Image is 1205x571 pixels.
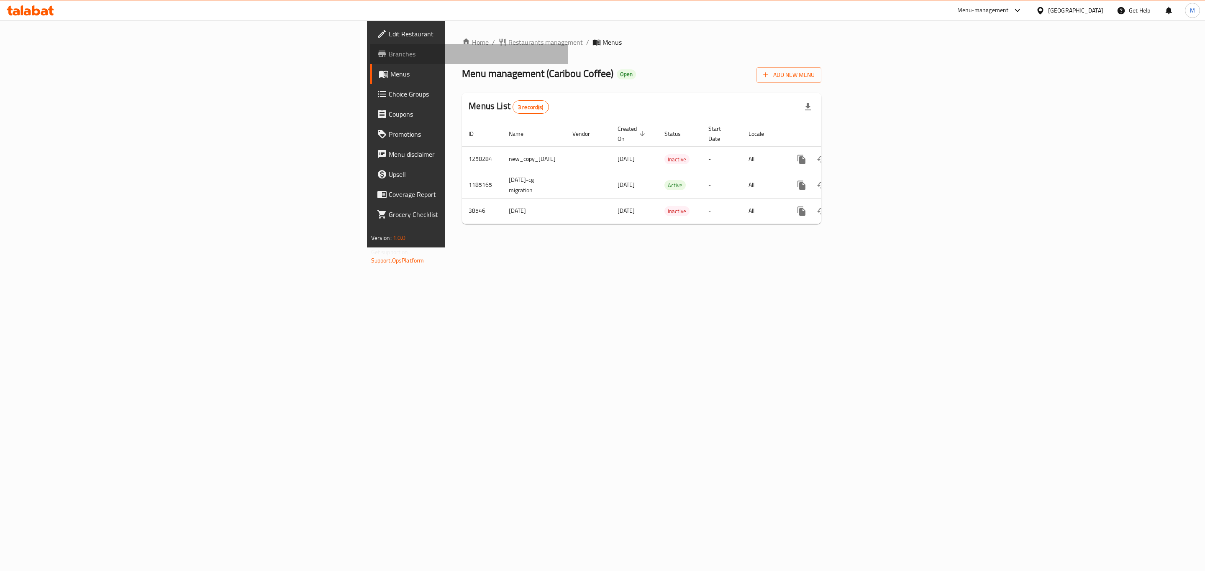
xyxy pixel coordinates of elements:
span: Status [664,129,692,139]
span: [DATE] [618,179,635,190]
div: Inactive [664,206,690,216]
td: - [702,146,742,172]
span: [DATE] [618,205,635,216]
a: Branches [370,44,568,64]
span: Version: [371,232,392,243]
span: Created On [618,124,648,144]
td: All [742,146,785,172]
td: - [702,198,742,224]
span: Menus [602,37,622,47]
span: M [1190,6,1195,15]
span: Locale [749,129,775,139]
span: Edit Restaurant [389,29,561,39]
button: Change Status [812,175,832,195]
span: ID [469,129,485,139]
a: Choice Groups [370,84,568,104]
a: Menu disclaimer [370,144,568,164]
a: Grocery Checklist [370,204,568,224]
a: Coverage Report [370,184,568,204]
span: [DATE] [618,153,635,164]
span: Coupons [389,109,561,119]
a: Support.OpsPlatform [371,255,424,266]
a: Promotions [370,124,568,144]
td: All [742,172,785,198]
button: Change Status [812,201,832,221]
nav: breadcrumb [462,37,821,47]
a: Menus [370,64,568,84]
span: Grocery Checklist [389,209,561,219]
button: more [792,175,812,195]
div: Active [664,180,686,190]
span: Promotions [389,129,561,139]
span: Vendor [572,129,601,139]
span: Add New Menu [763,70,815,80]
div: Export file [798,97,818,117]
span: Inactive [664,206,690,216]
span: Active [664,181,686,190]
span: Get support on: [371,247,410,257]
td: - [702,172,742,198]
div: Total records count [513,100,549,114]
span: 1.0.0 [393,232,406,243]
button: more [792,201,812,221]
table: enhanced table [462,121,879,224]
span: Coverage Report [389,189,561,199]
span: Inactive [664,155,690,164]
span: Upsell [389,169,561,179]
a: Coupons [370,104,568,124]
a: Upsell [370,164,568,184]
span: Menu disclaimer [389,149,561,159]
button: more [792,149,812,169]
h2: Menus List [469,100,549,114]
span: Open [617,71,636,78]
a: Edit Restaurant [370,24,568,44]
li: / [586,37,589,47]
button: Change Status [812,149,832,169]
th: Actions [785,121,879,147]
button: Add New Menu [756,67,821,83]
span: Branches [389,49,561,59]
span: Choice Groups [389,89,561,99]
span: Menus [390,69,561,79]
td: All [742,198,785,224]
span: Name [509,129,534,139]
div: Inactive [664,154,690,164]
span: 3 record(s) [513,103,549,111]
div: [GEOGRAPHIC_DATA] [1048,6,1103,15]
span: Start Date [708,124,732,144]
div: Open [617,69,636,79]
div: Menu-management [957,5,1009,15]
